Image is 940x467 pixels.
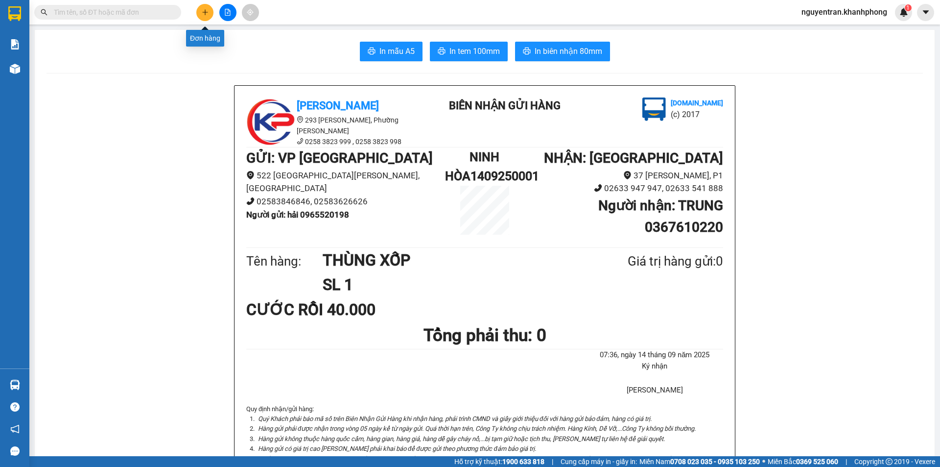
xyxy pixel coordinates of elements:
button: printerIn tem 100mm [430,42,508,61]
img: solution-icon [10,39,20,49]
img: logo.jpg [246,98,295,147]
h1: NINH HÒA1409250001 [445,147,524,186]
span: 1 [906,4,910,11]
span: In mẫu A5 [379,45,415,57]
span: printer [523,47,531,56]
button: printerIn mẫu A5 [360,42,423,61]
li: (c) 2017 [671,108,723,121]
img: logo.jpg [642,98,666,121]
div: Giá trị hàng gửi: 0 [580,251,723,271]
span: Miền Nam [639,456,760,467]
span: In biên nhận 80mm [535,45,602,57]
span: | [846,456,847,467]
span: copyright [886,458,893,465]
h1: THÙNG XỐP [323,248,580,272]
span: notification [10,424,20,434]
i: Hàng gửi không thuộc hàng quốc cấm, hàng gian, hàng giả, hàng dễ gây cháy nổ,...bị tạm giữ hoặc t... [258,435,665,442]
strong: 0369 525 060 [796,458,838,466]
span: | [552,456,553,467]
button: file-add [219,4,236,21]
li: 02633 947 947, 02633 541 888 [524,182,723,195]
sup: 1 [905,4,912,11]
span: phone [594,184,602,192]
div: Tên hàng: [246,251,323,271]
img: icon-new-feature [899,8,908,17]
span: environment [297,116,304,123]
li: 293 [PERSON_NAME], Phường [PERSON_NAME] [246,115,423,136]
b: BIÊN NHẬN GỬI HÀNG [449,99,561,112]
h1: SL 1 [323,272,580,297]
strong: 1900 633 818 [502,458,544,466]
i: Trường hợp hàng mất, Công Ty bồi thường 100% đúng với giá trị Khách Hàng khai báo, nếu không khai... [258,455,686,463]
span: phone [246,197,255,205]
b: Người gửi : hải 0965520198 [246,210,349,220]
li: 0258 3823 999 , 0258 3823 998 [246,136,423,147]
span: environment [623,171,632,179]
i: Hàng gửi phải được nhận trong vòng 05 ngày kể từ ngày gửi. Quá thời hạn trên, Công Ty không chịu ... [258,425,696,432]
span: environment [246,171,255,179]
span: In tem 100mm [449,45,500,57]
b: NHẬN : [GEOGRAPHIC_DATA] [544,150,723,166]
span: printer [438,47,446,56]
img: warehouse-icon [10,380,20,390]
img: warehouse-icon [10,64,20,74]
i: Quý Khách phải báo mã số trên Biên Nhận Gửi Hàng khi nhận hàng, phải trình CMND và giấy giới thiệ... [258,415,652,422]
button: plus [196,4,213,21]
span: aim [247,9,254,16]
span: file-add [224,9,231,16]
b: Người nhận : TRUNG 0367610220 [598,197,723,235]
li: Ký nhận [587,361,723,372]
button: aim [242,4,259,21]
li: [PERSON_NAME] [587,385,723,396]
span: Hỗ trợ kỹ thuật: [454,456,544,467]
button: caret-down [917,4,934,21]
span: phone [297,138,304,145]
b: GỬI : VP [GEOGRAPHIC_DATA] [246,150,433,166]
i: Hàng gửi có giá trị cao [PERSON_NAME] phải khai báo để được gửi theo phương thức đảm bảo giá trị. [258,445,536,452]
span: Miền Bắc [768,456,838,467]
img: logo-vxr [8,6,21,21]
input: Tìm tên, số ĐT hoặc mã đơn [54,7,169,18]
li: 02583846846, 02583626626 [246,195,445,208]
span: question-circle [10,402,20,412]
h1: Tổng phải thu: 0 [246,322,723,349]
li: 522 [GEOGRAPHIC_DATA][PERSON_NAME], [GEOGRAPHIC_DATA] [246,169,445,195]
span: caret-down [921,8,930,17]
span: message [10,446,20,456]
div: CƯỚC RỒI 40.000 [246,297,403,322]
li: 37 [PERSON_NAME], P1 [524,169,723,182]
li: 07:36, ngày 14 tháng 09 năm 2025 [587,349,723,361]
span: nguyentran.khanhphong [794,6,895,18]
strong: 0708 023 035 - 0935 103 250 [670,458,760,466]
b: [PERSON_NAME] [297,99,379,112]
span: ⚪️ [762,460,765,464]
b: [DOMAIN_NAME] [671,99,723,107]
span: search [41,9,47,16]
button: printerIn biên nhận 80mm [515,42,610,61]
span: printer [368,47,376,56]
span: Cung cấp máy in - giấy in: [561,456,637,467]
span: plus [202,9,209,16]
